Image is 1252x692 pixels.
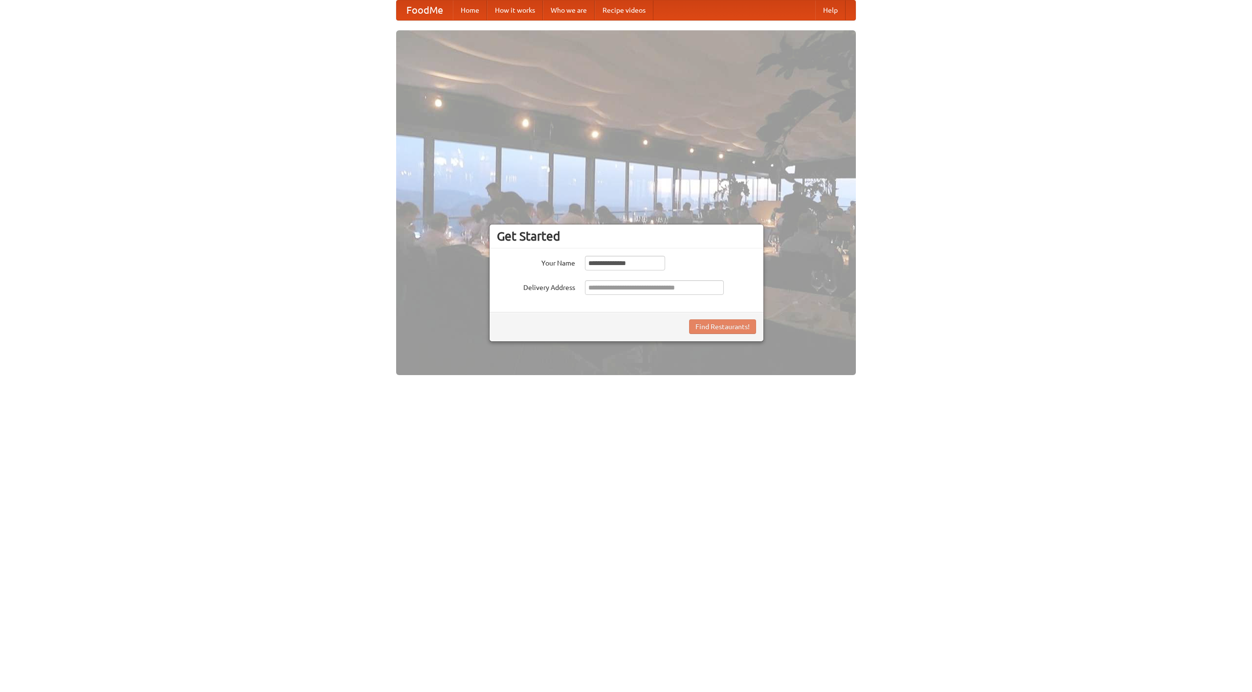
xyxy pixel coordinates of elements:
a: Who we are [543,0,595,20]
h3: Get Started [497,229,756,244]
a: Recipe videos [595,0,653,20]
button: Find Restaurants! [689,319,756,334]
a: How it works [487,0,543,20]
a: Help [815,0,846,20]
a: Home [453,0,487,20]
label: Delivery Address [497,280,575,292]
label: Your Name [497,256,575,268]
a: FoodMe [397,0,453,20]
